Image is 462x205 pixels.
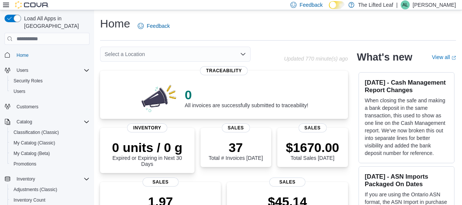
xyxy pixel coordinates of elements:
[222,123,250,132] span: Sales
[8,86,93,97] button: Users
[2,117,93,127] button: Catalog
[200,66,248,75] span: Traceability
[8,148,93,159] button: My Catalog (Beta)
[14,66,90,75] span: Users
[14,150,50,156] span: My Catalog (Beta)
[11,138,90,147] span: My Catalog (Classic)
[11,87,28,96] a: Users
[8,159,93,169] button: Promotions
[432,54,456,60] a: View allExternal link
[11,196,90,205] span: Inventory Count
[365,173,448,188] h3: [DATE] - ASN Imports Packaged On Dates
[451,56,456,60] svg: External link
[8,76,93,86] button: Security Roles
[299,1,322,9] span: Feedback
[14,102,41,111] a: Customers
[413,0,456,9] p: [PERSON_NAME]
[127,123,167,132] span: Inventory
[396,0,398,9] p: |
[269,178,305,187] span: Sales
[11,149,90,158] span: My Catalog (Beta)
[14,117,35,126] button: Catalog
[11,159,90,169] span: Promotions
[358,0,393,9] p: The Lifted Leaf
[365,97,448,157] p: When closing the safe and making a bank deposit in the same transaction, this used to show as one...
[14,175,38,184] button: Inventory
[2,65,93,76] button: Users
[14,175,90,184] span: Inventory
[240,51,246,57] button: Open list of options
[147,22,170,30] span: Feedback
[14,102,90,111] span: Customers
[14,50,90,59] span: Home
[286,140,339,155] p: $1670.00
[17,104,38,110] span: Customers
[11,185,90,194] span: Adjustments (Classic)
[140,83,179,113] img: 0
[208,140,263,161] div: Total # Invoices [DATE]
[8,138,93,148] button: My Catalog (Classic)
[11,87,90,96] span: Users
[2,174,93,184] button: Inventory
[14,187,57,193] span: Adjustments (Classic)
[8,127,93,138] button: Classification (Classic)
[185,87,308,108] div: All invoices are successfully submitted to traceability!
[11,149,53,158] a: My Catalog (Beta)
[15,1,49,9] img: Cova
[11,128,90,137] span: Classification (Classic)
[284,56,348,62] p: Updated 770 minute(s) ago
[106,140,188,155] p: 0 units / 0 g
[298,123,327,132] span: Sales
[11,159,40,169] a: Promotions
[14,51,32,60] a: Home
[208,140,263,155] p: 37
[11,76,46,85] a: Security Roles
[8,184,93,195] button: Adjustments (Classic)
[17,67,28,73] span: Users
[21,15,90,30] span: Load All Apps in [GEOGRAPHIC_DATA]
[357,51,412,63] h2: What's new
[14,197,46,203] span: Inventory Count
[14,78,43,84] span: Security Roles
[17,176,35,182] span: Inventory
[401,0,410,9] div: Anna Lutz
[17,52,29,58] span: Home
[14,129,59,135] span: Classification (Classic)
[17,119,32,125] span: Catalog
[14,140,55,146] span: My Catalog (Classic)
[14,66,31,75] button: Users
[100,16,130,31] h1: Home
[14,161,36,167] span: Promotions
[11,185,60,194] a: Adjustments (Classic)
[2,101,93,112] button: Customers
[11,138,58,147] a: My Catalog (Classic)
[142,178,178,187] span: Sales
[185,87,308,102] p: 0
[286,140,339,161] div: Total Sales [DATE]
[14,117,90,126] span: Catalog
[11,196,49,205] a: Inventory Count
[11,76,90,85] span: Security Roles
[403,0,408,9] span: AL
[365,79,448,94] h3: [DATE] - Cash Management Report Changes
[11,128,62,137] a: Classification (Classic)
[329,1,345,9] input: Dark Mode
[2,49,93,60] button: Home
[135,18,173,33] a: Feedback
[106,140,188,167] div: Expired or Expiring in Next 30 Days
[14,88,25,94] span: Users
